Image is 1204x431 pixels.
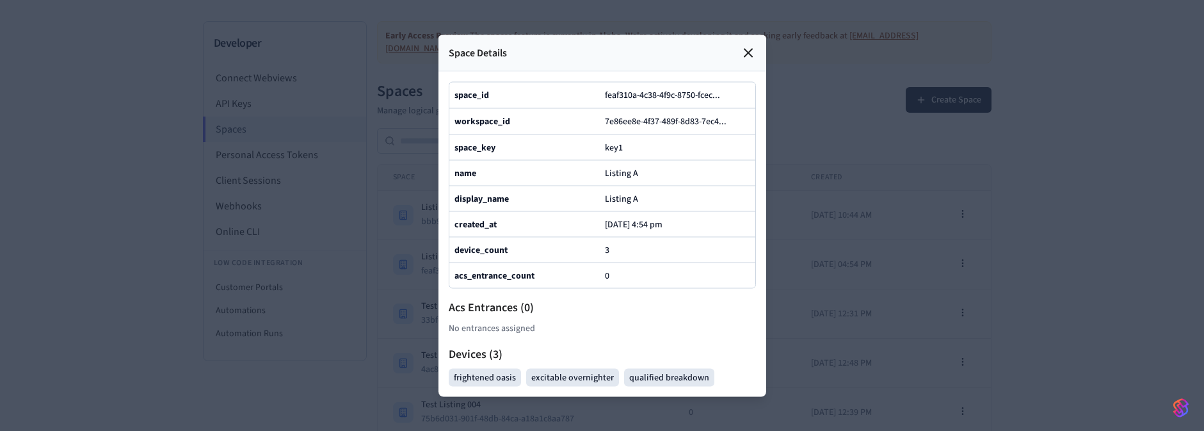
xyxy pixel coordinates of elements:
b: acs_entrance_count [454,269,534,282]
button: 7e86ee8e-4f37-489f-8d83-7ec4... [602,113,739,129]
div: excitable overnighter [526,368,619,386]
span: Listing A [605,167,638,179]
p: [DATE] 4:54 pm [605,219,662,229]
div: frightened oasis [449,368,521,386]
span: key1 [605,141,623,154]
button: feaf310a-4c38-4f9c-8750-fcec... [602,87,733,102]
b: workspace_id [454,115,510,127]
p: Space Details [449,45,507,60]
span: Listing A [605,192,638,205]
b: space_id [454,88,489,101]
b: device_count [454,243,508,256]
b: name [454,167,476,179]
h2: Acs Entrances ( 0 ) [449,298,756,316]
div: qualified breakdown [624,368,714,386]
span: No entrances assigned [449,321,535,335]
span: 0 [605,269,609,282]
b: created_at [454,218,497,231]
b: space_key [454,141,495,154]
h2: Devices ( 3 ) [449,345,756,363]
span: 3 [605,243,609,256]
b: display_name [454,192,509,205]
img: SeamLogoGradient.69752ec5.svg [1173,398,1189,418]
